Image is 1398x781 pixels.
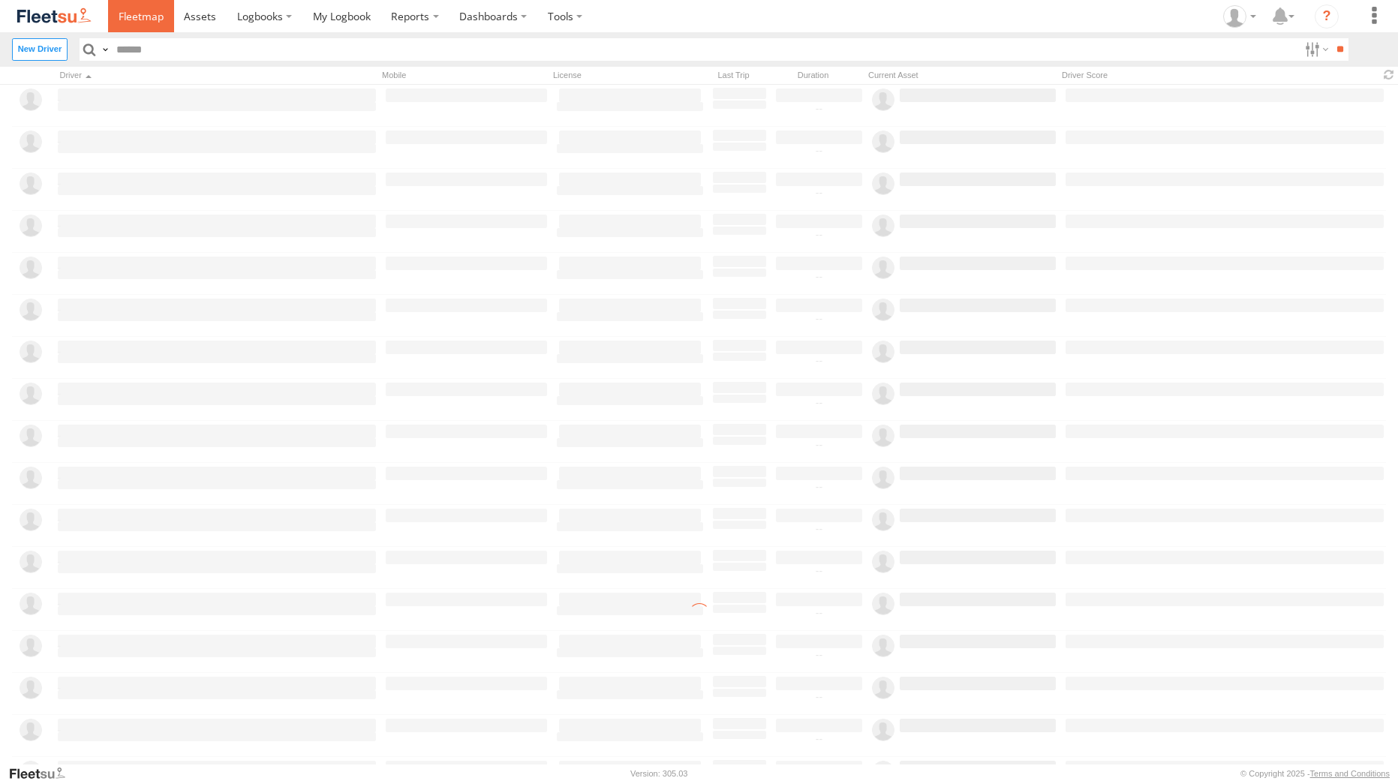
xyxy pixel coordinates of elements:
label: Search Filter Options [1299,38,1331,60]
span: Refresh [1380,68,1398,83]
div: © Copyright 2025 - [1240,769,1390,778]
div: Driver Score [1058,68,1375,83]
label: Search Query [99,38,111,60]
div: Brodie Richardson [1218,5,1261,28]
label: Create New Driver [12,38,68,60]
img: fleetsu-logo-horizontal.svg [15,6,93,26]
a: Visit our Website [8,766,77,781]
div: License [549,68,699,83]
a: Terms and Conditions [1310,769,1390,778]
div: Click to Sort [56,68,372,83]
i: ? [1315,5,1339,29]
div: Version: 305.03 [630,769,687,778]
div: Mobile [378,68,543,83]
div: Duration [768,68,858,83]
div: Current Asset [864,68,1052,83]
div: Last Trip [705,68,762,83]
